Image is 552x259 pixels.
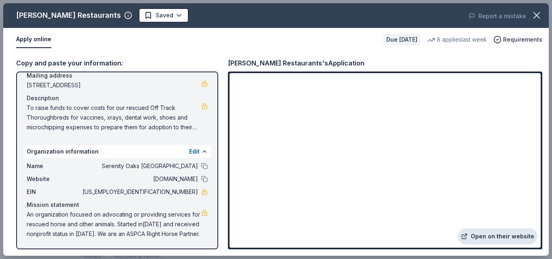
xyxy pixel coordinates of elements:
span: EIN [27,187,81,197]
span: Requirements [503,35,542,44]
div: [PERSON_NAME] Restaurants [16,9,121,22]
span: Serenity Oaks [GEOGRAPHIC_DATA] [81,161,198,171]
div: Copy and paste your information: [16,58,218,68]
button: Apply online [16,31,51,48]
span: To raise funds to cover costs for our rescued Off Track Thoroughbreds for vaccines, xrays, dental... [27,103,201,132]
span: [STREET_ADDRESS] [27,80,201,90]
span: Saved [156,11,173,20]
button: Saved [139,8,189,23]
div: 8 applies last week [427,35,487,44]
span: [DOMAIN_NAME] [81,174,198,184]
span: Name [27,161,81,171]
div: Mission statement [27,200,208,210]
span: An organization focused on advocating or providing services for rescued horse and other animals. ... [27,210,201,239]
button: Edit [189,147,200,156]
button: Report a mistake [469,11,526,21]
button: Requirements [493,35,542,44]
div: Description [27,93,208,103]
div: Due [DATE] [383,34,421,45]
span: [US_EMPLOYER_IDENTIFICATION_NUMBER] [81,187,198,197]
span: Website [27,174,81,184]
div: Mailing address [27,71,208,80]
div: [PERSON_NAME] Restaurants's Application [228,58,364,68]
a: Open on their website [458,228,537,244]
div: Organization information [23,145,211,158]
